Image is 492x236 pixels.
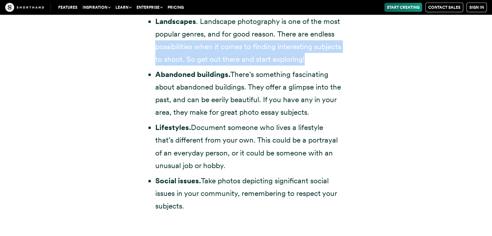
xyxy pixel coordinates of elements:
[113,3,134,12] button: Learn
[425,3,463,12] a: Contact Sales
[56,3,80,12] a: Features
[155,15,343,66] li: . Landscape photography is one of the most popular genres, and for good reason. There are endless...
[165,3,186,12] a: Pricing
[5,3,44,12] img: The Craft
[155,176,201,185] strong: Social issues.
[155,121,343,172] li: Document someone who lives a lifestyle that’s different from your own. This could be a portrayal ...
[155,123,191,132] strong: Lifestyles.
[466,3,487,12] a: Sign in
[80,3,113,12] button: Inspiration
[155,70,230,79] strong: Abandoned buildings.
[155,17,196,26] strong: Landscapes
[155,68,343,119] li: There’s something fascinating about abandoned buildings. They offer a glimpse into the past, and ...
[155,175,343,212] li: Take photos depicting significant social issues in your community, remembering to respect your su...
[134,3,165,12] button: Enterprise
[384,3,422,12] a: Start Creating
